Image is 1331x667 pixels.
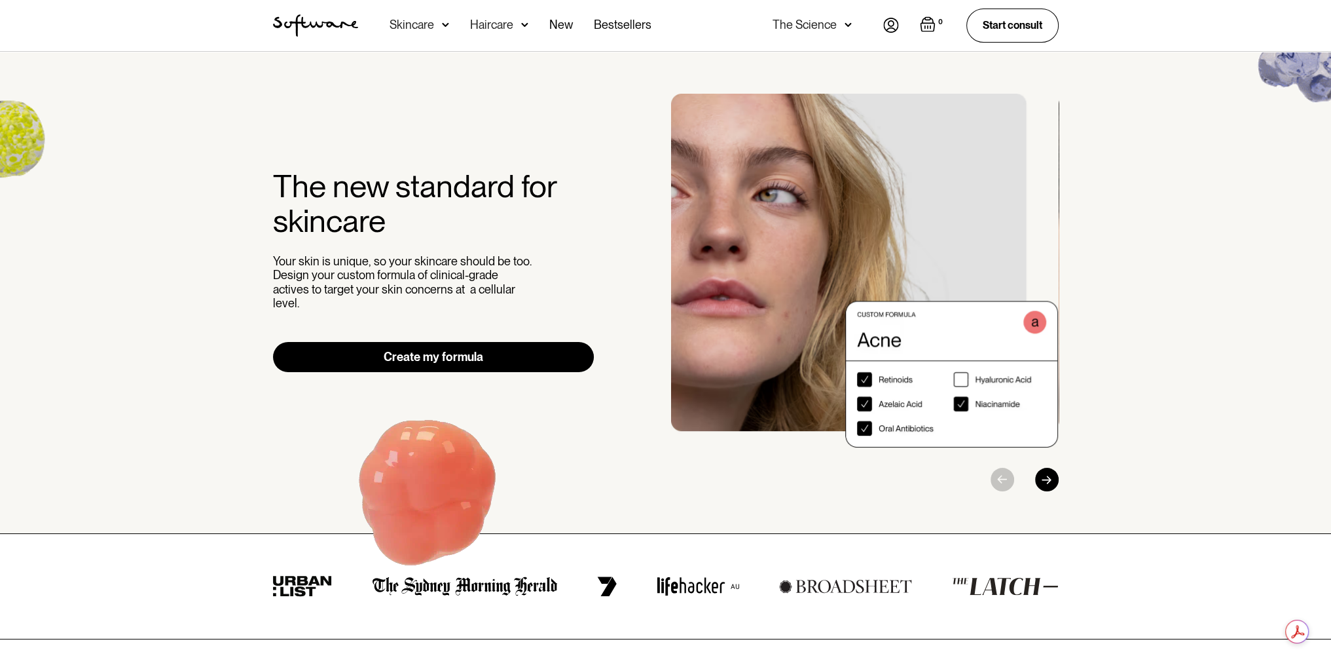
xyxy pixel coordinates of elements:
[952,577,1058,596] img: the latch logo
[442,18,449,31] img: arrow down
[346,417,509,577] img: Hydroquinone (skin lightening agent)
[273,576,333,597] img: urban list logo
[273,169,594,238] h2: The new standard for skincare
[273,14,358,37] img: Software Logo
[373,577,558,596] img: the Sydney morning herald logo
[657,577,739,596] img: lifehacker logo
[470,18,513,31] div: Haircare
[273,14,358,37] a: home
[671,94,1059,448] div: 1 / 3
[1035,468,1059,491] div: Next slide
[845,18,852,31] img: arrow down
[273,342,594,372] a: Create my formula
[273,254,535,311] p: Your skin is unique, so your skincare should be too. Design your custom formula of clinical-grade...
[773,18,837,31] div: The Science
[966,9,1059,42] a: Start consult
[920,16,945,35] a: Open empty cart
[936,16,945,28] div: 0
[779,579,912,594] img: broadsheet logo
[521,18,528,31] img: arrow down
[390,18,434,31] div: Skincare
